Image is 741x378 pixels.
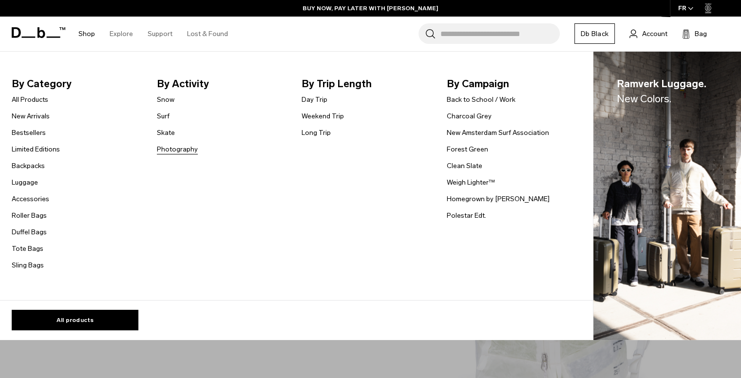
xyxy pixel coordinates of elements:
[447,177,495,188] a: Weigh Lighter™
[303,4,438,13] a: BUY NOW, PAY LATER WITH [PERSON_NAME]
[593,52,741,340] img: Db
[617,76,706,107] span: Ramverk Luggage.
[157,144,198,154] a: Photography
[12,260,44,270] a: Sling Bags
[447,111,492,121] a: Charcoal Grey
[12,76,141,92] span: By Category
[642,29,667,39] span: Account
[447,194,550,204] a: Homegrown by [PERSON_NAME]
[302,128,331,138] a: Long Trip
[157,128,175,138] a: Skate
[447,210,486,221] a: Polestar Edt.
[302,76,431,92] span: By Trip Length
[12,111,50,121] a: New Arrivals
[157,111,170,121] a: Surf
[447,76,576,92] span: By Campaign
[157,76,286,92] span: By Activity
[12,144,60,154] a: Limited Editions
[12,227,47,237] a: Duffel Bags
[302,111,344,121] a: Weekend Trip
[447,94,515,105] a: Back to School / Work
[629,28,667,39] a: Account
[71,17,235,51] nav: Main Navigation
[593,52,741,340] a: Ramverk Luggage.New Colors. Db
[447,128,549,138] a: New Amsterdam Surf Association
[78,17,95,51] a: Shop
[12,210,47,221] a: Roller Bags
[12,161,45,171] a: Backpacks
[682,28,707,39] button: Bag
[574,23,615,44] a: Db Black
[148,17,172,51] a: Support
[157,94,174,105] a: Snow
[187,17,228,51] a: Lost & Found
[12,177,38,188] a: Luggage
[12,94,48,105] a: All Products
[12,244,43,254] a: Tote Bags
[447,161,482,171] a: Clean Slate
[695,29,707,39] span: Bag
[12,310,138,330] a: All products
[12,194,49,204] a: Accessories
[110,17,133,51] a: Explore
[12,128,46,138] a: Bestsellers
[617,93,671,105] span: New Colors.
[447,144,488,154] a: Forest Green
[302,94,327,105] a: Day Trip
